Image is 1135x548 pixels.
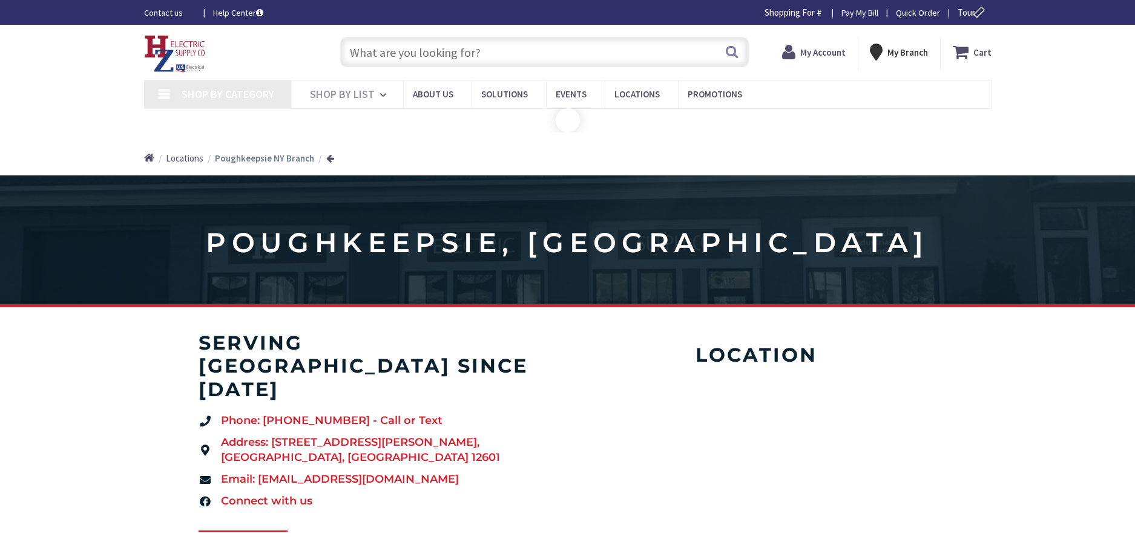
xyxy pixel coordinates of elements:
[870,41,928,63] div: My Branch
[199,413,556,429] a: Phone: [PHONE_NUMBER] - Call or Text
[182,87,274,101] span: Shop By Category
[144,7,194,19] a: Contact us
[218,435,500,466] span: Address: [STREET_ADDRESS][PERSON_NAME], [GEOGRAPHIC_DATA], [GEOGRAPHIC_DATA] 12601
[218,413,442,429] span: Phone: [PHONE_NUMBER] - Call or Text
[218,472,459,488] span: Email: [EMAIL_ADDRESS][DOMAIN_NAME]
[782,41,846,63] a: My Account
[556,88,587,100] span: Events
[215,152,314,164] strong: Poughkeepsie NY Branch
[591,344,922,367] h4: Location
[199,472,556,488] a: Email: [EMAIL_ADDRESS][DOMAIN_NAME]
[199,331,556,401] h4: serving [GEOGRAPHIC_DATA] since [DATE]
[213,7,263,19] a: Help Center
[958,7,989,18] span: Tour
[896,7,940,19] a: Quick Order
[481,88,528,100] span: Solutions
[340,37,749,67] input: What are you looking for?
[973,41,992,63] strong: Cart
[166,152,203,164] span: Locations
[310,87,375,101] span: Shop By List
[166,152,203,165] a: Locations
[199,435,556,466] a: Address: [STREET_ADDRESS][PERSON_NAME],[GEOGRAPHIC_DATA], [GEOGRAPHIC_DATA] 12601
[800,47,846,58] strong: My Account
[817,7,822,18] strong: #
[144,35,206,73] img: HZ Electric Supply
[765,7,815,18] span: Shopping For
[841,7,878,19] a: Pay My Bill
[413,88,453,100] span: About Us
[614,88,660,100] span: Locations
[953,41,992,63] a: Cart
[688,88,742,100] span: Promotions
[218,494,312,509] span: Connect with us
[887,47,928,58] strong: My Branch
[199,494,556,509] a: Connect with us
